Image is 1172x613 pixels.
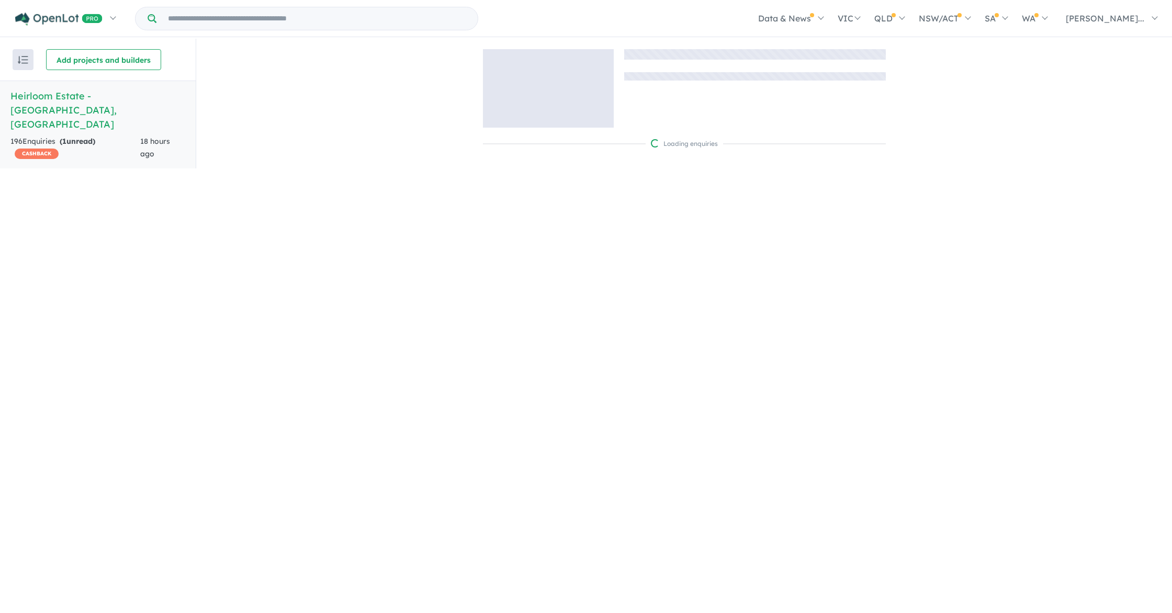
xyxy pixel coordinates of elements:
[60,137,95,146] strong: ( unread)
[1066,13,1144,24] span: [PERSON_NAME]...
[18,56,28,64] img: sort.svg
[15,13,103,26] img: Openlot PRO Logo White
[140,137,170,158] span: 18 hours ago
[159,7,476,30] input: Try estate name, suburb, builder or developer
[10,135,140,161] div: 196 Enquir ies
[10,89,185,131] h5: Heirloom Estate - [GEOGRAPHIC_DATA] , [GEOGRAPHIC_DATA]
[651,139,718,149] div: Loading enquiries
[15,149,59,159] span: CASHBACK
[62,137,66,146] span: 1
[46,49,161,70] button: Add projects and builders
